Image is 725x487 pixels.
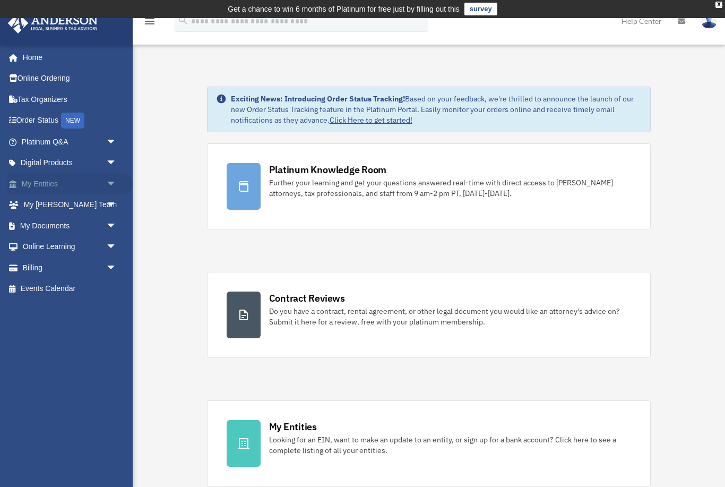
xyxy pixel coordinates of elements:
a: My Entitiesarrow_drop_down [7,173,133,194]
span: arrow_drop_down [106,131,127,153]
span: arrow_drop_down [106,236,127,258]
div: Contract Reviews [269,292,345,305]
a: Home [7,47,127,68]
div: NEW [61,113,84,129]
a: Platinum Q&Aarrow_drop_down [7,131,133,152]
span: arrow_drop_down [106,215,127,237]
i: menu [143,15,156,28]
a: Events Calendar [7,278,133,300]
strong: Exciting News: Introducing Order Status Tracking! [231,94,405,104]
div: My Entities [269,420,317,433]
a: Contract Reviews Do you have a contract, rental agreement, or other legal document you would like... [207,272,651,358]
img: Anderson Advisors Platinum Portal [5,13,101,33]
a: Digital Productsarrow_drop_down [7,152,133,174]
div: Platinum Knowledge Room [269,163,387,176]
a: Billingarrow_drop_down [7,257,133,278]
span: arrow_drop_down [106,194,127,216]
a: Online Learningarrow_drop_down [7,236,133,258]
a: Platinum Knowledge Room Further your learning and get your questions answered real-time with dire... [207,143,651,229]
img: User Pic [701,13,717,29]
div: Do you have a contract, rental agreement, or other legal document you would like an attorney's ad... [269,306,632,327]
a: My Documentsarrow_drop_down [7,215,133,236]
div: Looking for an EIN, want to make an update to an entity, or sign up for a bank account? Click her... [269,434,632,456]
div: Get a chance to win 6 months of Platinum for free just by filling out this [228,3,460,15]
a: menu [143,19,156,28]
a: My [PERSON_NAME] Teamarrow_drop_down [7,194,133,216]
span: arrow_drop_down [106,257,127,279]
i: search [177,14,189,26]
span: arrow_drop_down [106,173,127,195]
a: My Entities Looking for an EIN, want to make an update to an entity, or sign up for a bank accoun... [207,400,651,486]
a: Order StatusNEW [7,110,133,132]
div: Further your learning and get your questions answered real-time with direct access to [PERSON_NAM... [269,177,632,199]
a: Online Ordering [7,68,133,89]
span: arrow_drop_down [106,152,127,174]
a: Click Here to get started! [330,115,412,125]
div: close [715,2,722,8]
a: survey [464,3,497,15]
div: Based on your feedback, we're thrilled to announce the launch of our new Order Status Tracking fe... [231,93,642,125]
a: Tax Organizers [7,89,133,110]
